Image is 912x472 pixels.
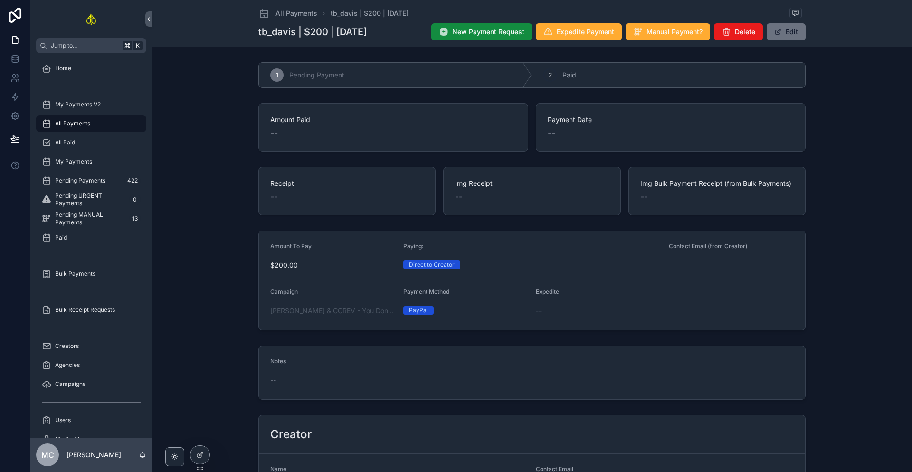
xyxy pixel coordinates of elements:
span: Expedite [536,288,559,295]
a: All Paid [36,134,146,151]
span: Pending URGENT Payments [55,192,125,207]
span: -- [455,190,463,203]
span: Contact Email (from Creator) [669,242,747,250]
span: Notes [270,357,286,365]
div: scrollable content [30,53,152,438]
span: Payment Method [403,288,449,295]
a: [PERSON_NAME] & CCREV - You Don't Love Me Anymore [270,306,396,316]
h1: tb_davis | $200 | [DATE] [258,25,367,39]
h2: Creator [270,427,312,442]
div: Direct to Creator [409,260,455,269]
a: All Payments [258,8,317,19]
div: 0 [129,194,141,205]
span: $200.00 [270,260,396,270]
span: Bulk Receipt Requests [55,306,115,314]
a: Creators [36,337,146,355]
a: Pending URGENT Payments0 [36,191,146,208]
span: -- [270,376,276,385]
span: My Payments V2 [55,101,101,108]
span: -- [270,190,278,203]
span: -- [548,126,555,140]
button: Delete [714,23,763,40]
a: Home [36,60,146,77]
span: Payment Date [548,115,794,125]
span: Agencies [55,361,80,369]
a: Users [36,412,146,429]
span: New Payment Request [452,27,524,37]
span: Creators [55,342,79,350]
span: All Payments [55,120,90,127]
button: New Payment Request [431,23,532,40]
span: Bulk Payments [55,270,95,278]
span: Delete [735,27,755,37]
a: Bulk Payments [36,265,146,282]
span: Amount To Pay [270,242,312,250]
a: My Payments [36,153,146,170]
span: All Paid [55,139,75,146]
span: -- [270,126,278,140]
span: Receipt [270,179,424,188]
span: -- [536,306,541,316]
a: My Profile [36,431,146,448]
a: Pending Payments422 [36,172,146,189]
span: Img Bulk Payment Receipt (from Bulk Payments) [640,179,794,188]
span: Users [55,416,71,424]
button: Manual Payment? [626,23,710,40]
a: All Payments [36,115,146,132]
span: Pending Payments [55,177,105,184]
a: Pending MANUAL Payments13 [36,210,146,227]
div: 13 [129,213,141,224]
span: -- [640,190,648,203]
img: App logo [85,11,97,27]
div: PayPal [409,306,428,315]
span: Paid [562,70,576,80]
span: MC [41,449,54,461]
span: All Payments [275,9,317,18]
span: K [134,42,142,49]
span: Campaigns [55,380,85,388]
span: Manual Payment? [646,27,703,37]
span: My Payments [55,158,92,165]
span: Expedite Payment [557,27,614,37]
span: Paying: [403,242,424,250]
a: Bulk Receipt Requests [36,301,146,318]
p: [PERSON_NAME] [66,450,121,460]
a: Agencies [36,356,146,374]
span: 2 [549,71,552,79]
span: Paid [55,234,67,241]
span: Home [55,65,71,72]
a: Campaigns [36,376,146,393]
button: Edit [767,23,806,40]
span: My Profile [55,435,83,443]
span: Pending MANUAL Payments [55,211,125,226]
button: Expedite Payment [536,23,622,40]
span: Pending Payment [289,70,344,80]
a: Paid [36,229,146,246]
span: Amount Paid [270,115,516,125]
span: Campaign [270,288,298,295]
a: My Payments V2 [36,96,146,113]
span: Img Receipt [455,179,608,188]
span: Jump to... [51,42,119,49]
div: 422 [124,175,141,186]
a: tb_davis | $200 | [DATE] [331,9,408,18]
button: Jump to...K [36,38,146,53]
span: 1 [276,71,278,79]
